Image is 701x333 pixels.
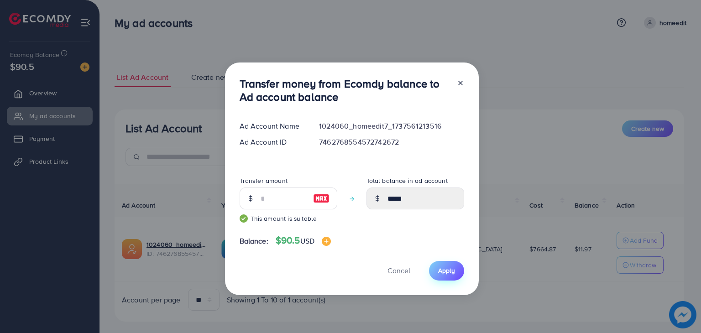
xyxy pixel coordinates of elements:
button: Apply [429,261,464,281]
small: This amount is suitable [240,214,337,223]
h3: Transfer money from Ecomdy balance to Ad account balance [240,77,450,104]
span: USD [300,236,314,246]
h4: $90.5 [276,235,331,246]
div: Ad Account Name [232,121,312,131]
span: Cancel [387,265,410,276]
div: Ad Account ID [232,137,312,147]
span: Balance: [240,236,268,246]
label: Total balance in ad account [366,176,448,185]
img: image [322,237,331,246]
span: Apply [438,266,455,275]
div: 7462768554572742672 [312,137,471,147]
img: image [313,193,330,204]
button: Cancel [376,261,422,281]
div: 1024060_homeedit7_1737561213516 [312,121,471,131]
img: guide [240,214,248,223]
label: Transfer amount [240,176,288,185]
